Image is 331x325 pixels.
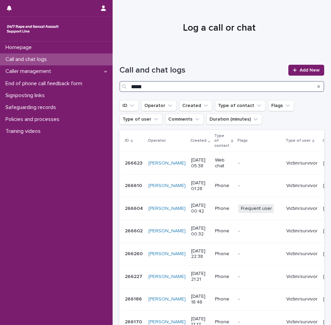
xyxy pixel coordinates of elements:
p: Type of contact [214,132,229,150]
a: [PERSON_NAME] [148,228,186,234]
a: [PERSON_NAME] [148,274,186,280]
input: Search [119,81,324,92]
p: 266260 [125,250,144,257]
p: Phone [215,319,232,325]
p: Web chat [215,157,232,169]
p: - [238,228,281,234]
p: ID [125,137,129,144]
p: - [238,274,281,280]
a: [PERSON_NAME] [148,251,186,257]
a: [PERSON_NAME] [148,296,186,302]
p: Call and chat logs [3,56,52,63]
p: Phone [215,296,232,302]
span: Frequent user [238,204,275,213]
p: 266186 [125,295,143,302]
p: 266623 [125,159,144,166]
p: Phone [215,251,232,257]
p: Policies and processes [3,116,65,123]
p: Phone [215,228,232,234]
p: Signposting links [3,92,50,99]
p: [DATE] 18:48 [191,294,210,305]
button: Type of user [119,114,162,125]
h1: Log a call or chat [119,22,319,34]
p: - [238,160,281,166]
a: Add New [288,65,324,76]
img: rhQMoQhaT3yELyF149Cw [5,22,60,36]
p: [DATE] 05:38 [191,157,210,169]
p: - [238,251,281,257]
p: [DATE] 01:28 [191,180,210,192]
p: Victim/survivor [286,228,318,234]
p: [DATE] 00:32 [191,226,210,237]
p: Caller management [3,68,57,75]
p: Phone [215,274,232,280]
p: Safeguarding records [3,104,61,111]
a: [PERSON_NAME] [148,206,186,212]
p: - [238,296,281,302]
a: [PERSON_NAME] [148,160,186,166]
button: Flags [268,100,294,111]
p: Victim/survivor [286,296,318,302]
button: Created [179,100,212,111]
h1: Call and chat logs [119,65,284,75]
p: 266170 [125,318,143,325]
p: Victim/survivor [286,206,318,212]
p: Victim/survivor [286,160,318,166]
p: Victim/survivor [286,183,318,189]
button: ID [119,100,139,111]
p: [DATE] 21:21 [191,271,210,282]
p: Victim/survivor [286,251,318,257]
p: Victim/survivor [286,319,318,325]
p: Training videos [3,128,46,135]
p: Operator [148,137,166,144]
p: - [238,183,281,189]
p: 266610 [125,182,143,189]
p: Created [190,137,206,144]
a: [PERSON_NAME] [148,319,186,325]
p: 266604 [125,204,144,212]
p: Victim/survivor [286,274,318,280]
button: Comments [165,114,204,125]
p: 266227 [125,273,144,280]
p: [DATE] 00:42 [191,203,210,214]
p: Homepage [3,44,37,51]
p: Type of user [286,137,311,144]
p: Phone [215,206,232,212]
p: Flags [238,137,248,144]
button: Duration (minutes) [206,114,262,125]
p: 266602 [125,227,144,234]
button: Type of contact [215,100,265,111]
a: [PERSON_NAME] [148,183,186,189]
p: [DATE] 22:38 [191,248,210,260]
p: Phone [215,183,232,189]
button: Operator [141,100,176,111]
p: - [238,319,281,325]
span: Add New [300,68,320,73]
p: End of phone call feedback form [3,80,88,87]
